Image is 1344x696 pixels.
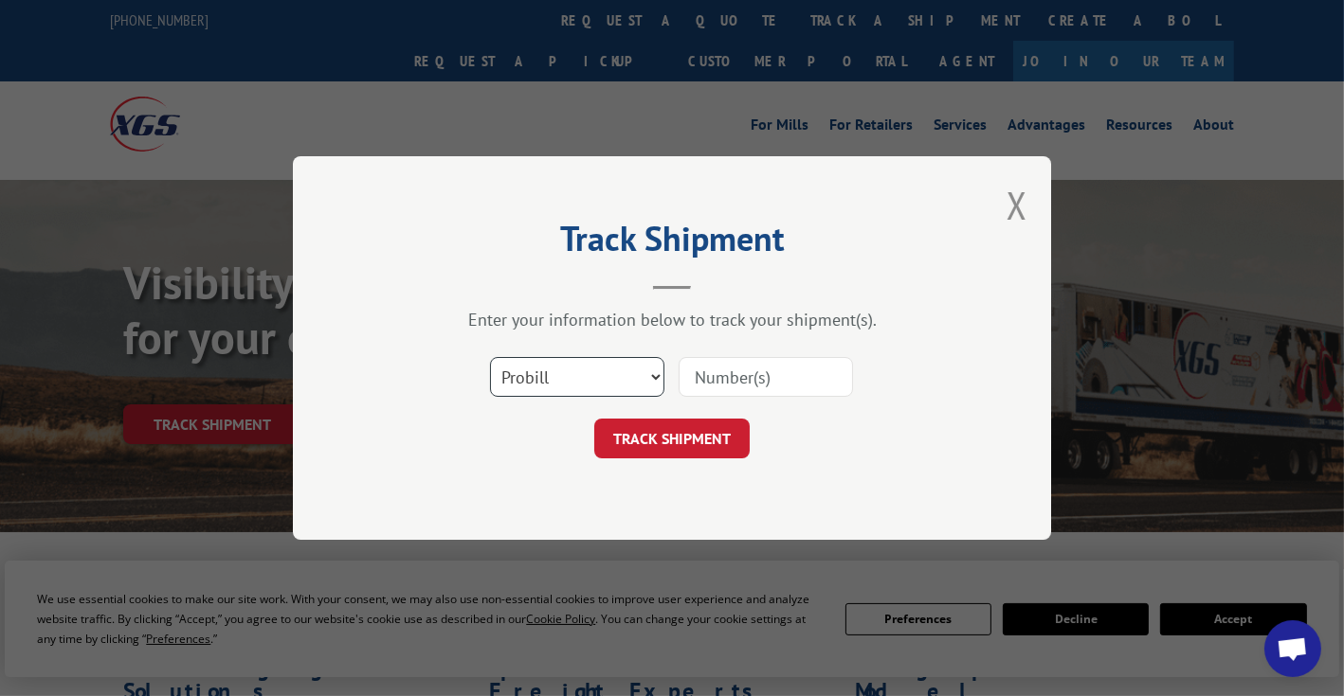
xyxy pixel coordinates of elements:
input: Number(s) [679,357,853,397]
h2: Track Shipment [388,225,956,261]
button: TRACK SHIPMENT [594,419,750,458]
div: Enter your information below to track your shipment(s). [388,309,956,330]
div: Open chat [1264,620,1321,677]
button: Close modal [1007,180,1027,230]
